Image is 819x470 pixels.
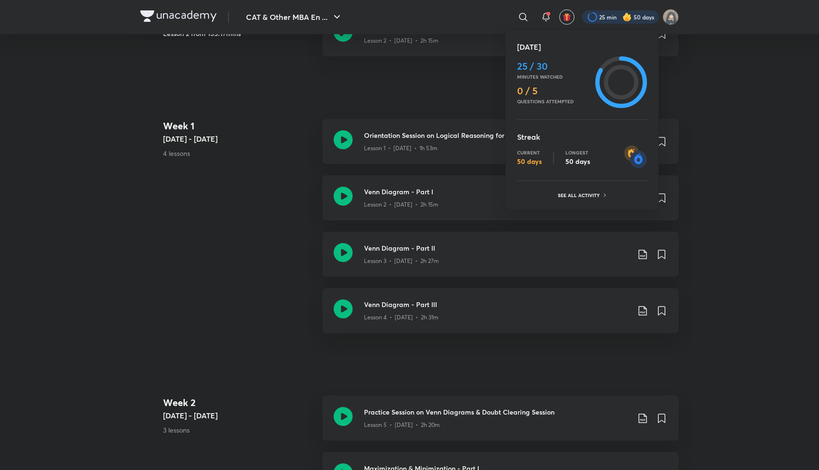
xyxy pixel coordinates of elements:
p: Longest [565,150,590,155]
h4: 0 / 5 [517,85,591,97]
p: See all activity [558,192,602,198]
h5: Streak [517,131,647,143]
h4: 25 / 30 [517,61,591,72]
p: Current [517,150,542,155]
h5: [DATE] [517,41,647,53]
img: streak [624,145,647,168]
p: Minutes watched [517,74,591,80]
p: Questions attempted [517,99,591,104]
p: 50 days [565,157,590,166]
p: 50 days [517,157,542,166]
